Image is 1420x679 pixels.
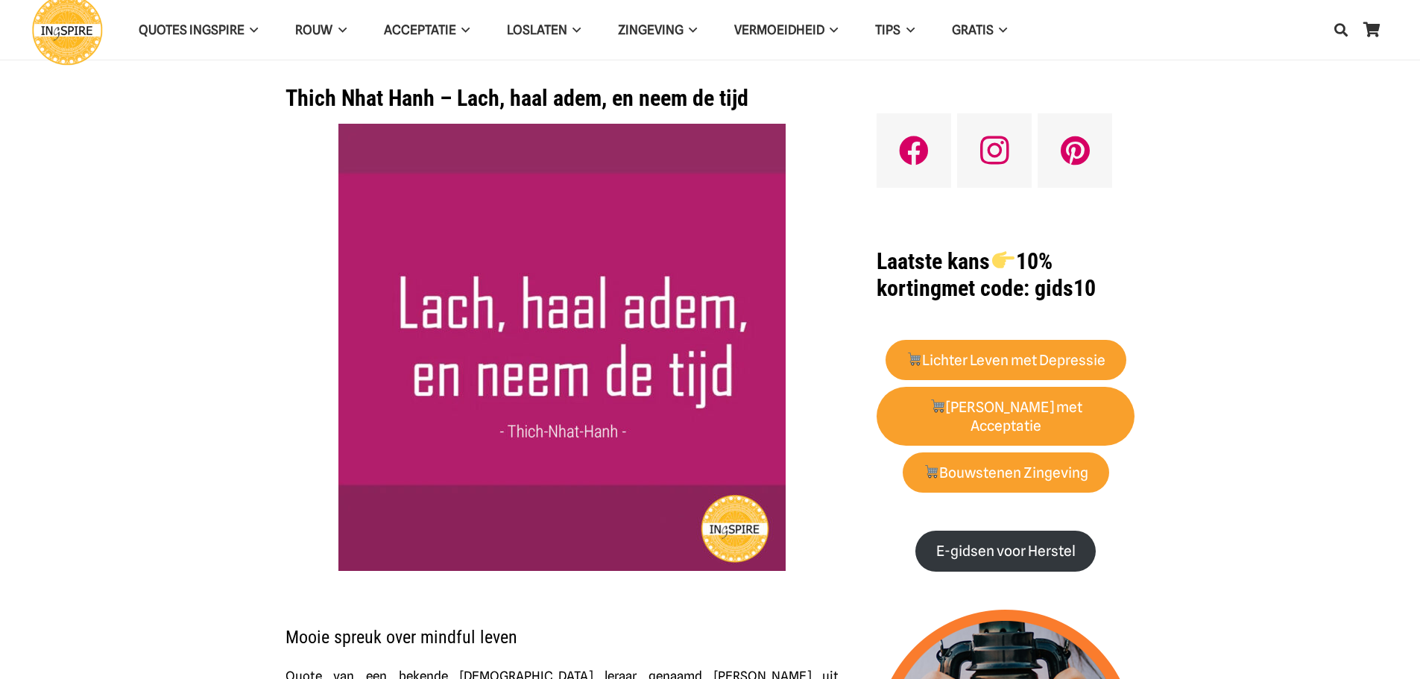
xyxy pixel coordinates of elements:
[120,11,277,49] a: QUOTES INGSPIREQUOTES INGSPIRE Menu
[906,352,1106,369] strong: Lichter Leven met Depressie
[1326,11,1356,48] a: Zoeken
[285,85,839,112] h1: Thich Nhat Hanh – Lach, haal adem, en neem de tijd
[507,22,567,37] span: Loslaten
[567,11,581,48] span: Loslaten Menu
[886,340,1126,381] a: 🛒Lichter Leven met Depressie
[877,387,1135,446] a: 🛒[PERSON_NAME] met Acceptatie
[488,11,599,49] a: LoslatenLoslaten Menu
[877,248,1052,301] strong: Laatste kans 10% korting
[824,11,838,48] span: VERMOEIDHEID Menu
[933,11,1026,49] a: GRATISGRATIS Menu
[139,22,244,37] span: QUOTES INGSPIRE
[716,11,856,49] a: VERMOEIDHEIDVERMOEIDHEID Menu
[994,11,1007,48] span: GRATIS Menu
[599,11,716,49] a: ZingevingZingeving Menu
[875,22,900,37] span: TIPS
[915,531,1096,572] a: E-gidsen voor Herstel
[734,22,824,37] span: VERMOEIDHEID
[244,11,258,48] span: QUOTES INGSPIRE Menu
[930,399,944,413] img: 🛒
[332,11,346,48] span: ROUW Menu
[924,464,1089,481] strong: Bouwstenen Zingeving
[936,543,1076,560] strong: E-gidsen voor Herstel
[856,11,933,49] a: TIPSTIPS Menu
[877,113,951,188] a: Facebook
[295,22,332,37] span: ROUW
[277,11,365,49] a: ROUWROUW Menu
[365,11,488,49] a: AcceptatieAcceptatie Menu
[1038,113,1112,188] a: Pinterest
[456,11,470,48] span: Acceptatie Menu
[285,607,839,648] h2: Mooie spreuk over mindful leven
[684,11,697,48] span: Zingeving Menu
[618,22,684,37] span: Zingeving
[952,22,994,37] span: GRATIS
[924,464,938,479] img: 🛒
[957,113,1032,188] a: Instagram
[877,248,1135,302] h1: met code: gids10
[900,11,914,48] span: TIPS Menu
[903,452,1109,493] a: 🛒Bouwstenen Zingeving
[992,249,1014,271] img: 👉
[907,352,921,366] img: 🛒
[930,399,1082,435] strong: [PERSON_NAME] met Acceptatie
[384,22,456,37] span: Acceptatie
